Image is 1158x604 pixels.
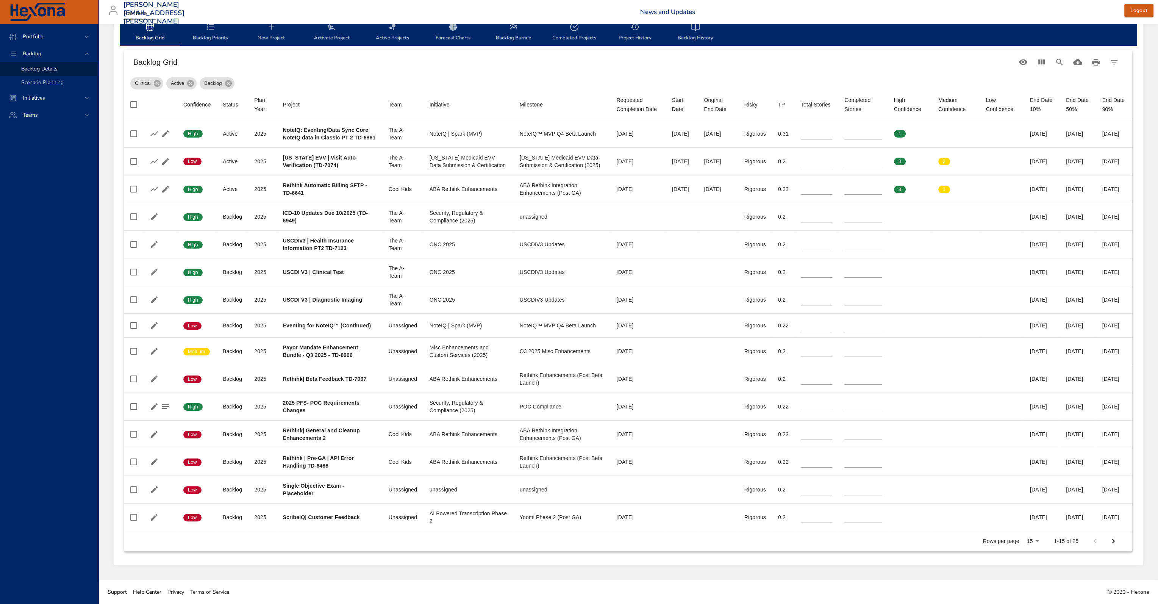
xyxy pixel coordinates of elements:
div: The A-Team [389,126,417,141]
div: 0.22 [778,458,789,466]
div: Sort [520,100,543,109]
span: Backlog History [670,22,721,42]
div: ONC 2025 [430,241,508,248]
span: High [183,186,203,193]
div: NoteIQ | Spark (MVP) [430,130,508,138]
span: Total Stories [801,100,832,109]
div: unassigned [520,213,605,221]
div: Q3 2025 Misc Enhancements [520,347,605,355]
span: Backlog [17,50,47,57]
div: [DATE] [1066,158,1090,165]
div: [DATE] [1030,403,1054,410]
div: Rigorous [744,185,766,193]
div: Backlog [223,241,242,248]
span: 0 [986,158,998,165]
button: Search [1050,53,1069,71]
div: [DATE] [1030,241,1054,248]
div: [DATE] [616,375,659,383]
span: Medium Confidence [938,95,974,114]
div: NoteIQ™ MVP Q4 Beta Launch [520,130,605,138]
b: USCDIv3 | Health Insurance Information PT2 TD-7123 [283,238,354,251]
div: ABA Rethink Integration Enhancements (Post GA) [520,182,605,197]
div: [DATE] [1030,375,1054,383]
span: Low [183,322,202,329]
div: Low Confidence [986,95,1018,114]
button: Print [1087,53,1105,71]
b: Rethink Automatic Billing SFTP - TD-6641 [283,182,367,196]
div: Misc Enhancements and Custom Services (2025) [430,344,508,359]
span: 8 [894,158,906,165]
div: ABA Rethink Integration Enhancements (Post GA) [520,427,605,442]
div: [DATE] [1030,458,1054,466]
span: 0 [986,186,998,193]
div: Rigorous [744,403,766,410]
div: [DATE] [1102,347,1126,355]
div: Rigorous [744,213,766,221]
button: Edit Project Details [148,373,160,385]
div: Rigorous [744,375,766,383]
span: Active Projects [367,22,418,42]
div: Backlog [223,430,242,438]
div: ONC 2025 [430,268,508,276]
div: USCDIV3 Updates [520,296,605,304]
div: ONC 2025 [430,296,508,304]
div: 2025 [254,268,270,276]
div: Clinical [130,77,163,89]
div: The A-Team [389,237,417,252]
div: [DATE] [1102,185,1126,193]
span: Medium [183,348,210,355]
div: 2025 [254,130,270,138]
div: Start Date [672,95,692,114]
div: Active [223,158,242,165]
span: 3 [938,158,950,165]
span: High [183,404,203,410]
div: [DATE] [1066,296,1090,304]
div: Sort [778,100,785,109]
div: Sort [704,95,732,114]
div: [DATE] [1066,403,1090,410]
div: [DATE] [616,268,659,276]
div: [DATE] [1030,268,1054,276]
div: Completed Stories [844,95,881,114]
div: Cool Kids [389,458,417,466]
div: 0.31 [778,130,789,138]
div: Rethink Enhancements (Post Beta Launch) [520,454,605,469]
span: Low [183,431,202,438]
span: Backlog Burnup [488,22,539,42]
div: [DATE] [1030,296,1054,304]
div: Table Toolbar [124,50,1132,74]
div: The A-Team [389,264,417,280]
div: [DATE] [1102,403,1126,410]
b: ICD-10 Updates Due 10/2025 (TD-6949) [283,210,368,224]
div: Security, Regulatory & Compliance (2025) [430,209,508,224]
div: Unassigned [389,375,417,383]
span: Initiative [430,100,508,109]
div: 0.2 [778,241,789,248]
div: [DATE] [1102,130,1126,138]
div: Confidence [183,100,211,109]
button: Logout [1124,4,1153,18]
span: Privacy [167,588,184,596]
span: High [183,214,203,221]
div: [DATE] [1066,213,1090,221]
button: Edit Project Details [148,239,160,250]
div: Sort [672,95,692,114]
button: Download CSV [1069,53,1087,71]
div: [DATE] [672,130,692,138]
div: NoteIQ™ MVP Q4 Beta Launch [520,322,605,329]
div: Rigorous [744,268,766,276]
span: Risky [744,100,766,109]
div: [DATE] [616,158,659,165]
span: Backlog [200,80,226,87]
button: View Columns [1032,53,1050,71]
div: Raintree [123,8,156,20]
div: 2025 [254,158,270,165]
div: [DATE] [1030,158,1054,165]
div: [DATE] [1066,347,1090,355]
span: 1 [894,130,906,137]
div: [DATE] [704,130,732,138]
span: Plan Year [254,95,270,114]
div: 2025 [254,375,270,383]
div: Status [223,100,238,109]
